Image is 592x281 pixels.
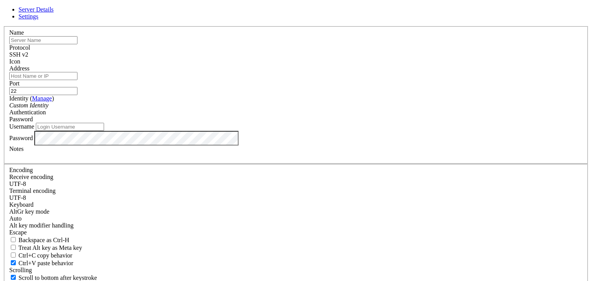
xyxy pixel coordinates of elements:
input: Treat Alt key as Meta key [11,245,16,250]
span: Ctrl+C copy behavior [18,252,72,259]
input: Ctrl+V paste behavior [11,260,16,265]
label: Ctrl-C copies if true, send ^C to host if false. Ctrl-Shift-C sends ^C to host if true, copies if... [9,252,72,259]
div: Auto [9,215,583,222]
label: Controls how the Alt key is handled. Escape: Send an ESC prefix. 8-Bit: Add 128 to the typed char... [9,222,74,229]
input: Ctrl+C copy behavior [11,253,16,258]
label: Username [9,123,34,130]
label: Password [9,134,33,141]
a: Settings [18,13,39,20]
label: Encoding [9,167,33,173]
div: Custom Identity [9,102,583,109]
label: Notes [9,146,24,152]
label: Name [9,29,24,36]
span: UTF-8 [9,181,26,187]
a: Manage [32,95,52,102]
input: Port Number [9,87,77,95]
label: If true, the backspace should send BS ('\x08', aka ^H). Otherwise the backspace key should send '... [9,237,69,243]
span: Backspace as Ctrl-H [18,237,69,243]
label: The default terminal encoding. ISO-2022 enables character map translations (like graphics maps). ... [9,187,55,194]
div: Password [9,116,583,123]
label: Keyboard [9,201,34,208]
label: Authentication [9,109,46,115]
span: ( ) [30,95,54,102]
span: Scroll to bottom after keystroke [18,274,97,281]
label: Protocol [9,44,30,51]
input: Backspace as Ctrl-H [11,237,16,242]
div: UTF-8 [9,181,583,187]
span: Auto [9,215,22,222]
a: Server Details [18,6,54,13]
input: Host Name or IP [9,72,77,80]
label: Address [9,65,29,72]
span: Treat Alt key as Meta key [18,244,82,251]
span: Escape [9,229,27,236]
div: SSH v2 [9,51,583,58]
input: Server Name [9,36,77,44]
label: Set the expected encoding for data received from the host. If the encodings do not match, visual ... [9,174,53,180]
label: Identity [9,95,54,102]
label: Set the expected encoding for data received from the host. If the encodings do not match, visual ... [9,208,49,215]
span: Ctrl+V paste behavior [18,260,73,266]
i: Custom Identity [9,102,49,109]
label: Whether to scroll to the bottom on any keystroke. [9,274,97,281]
input: Login Username [36,123,104,131]
div: UTF-8 [9,194,583,201]
span: Password [9,116,33,122]
label: Scrolling [9,267,32,273]
label: Ctrl+V pastes if true, sends ^V to host if false. Ctrl+Shift+V sends ^V to host if true, pastes i... [9,260,73,266]
input: Scroll to bottom after keystroke [11,275,16,280]
label: Port [9,80,20,87]
span: UTF-8 [9,194,26,201]
label: Icon [9,58,20,65]
label: Whether the Alt key acts as a Meta key or as a distinct Alt key. [9,244,82,251]
span: SSH v2 [9,51,28,58]
div: Escape [9,229,583,236]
